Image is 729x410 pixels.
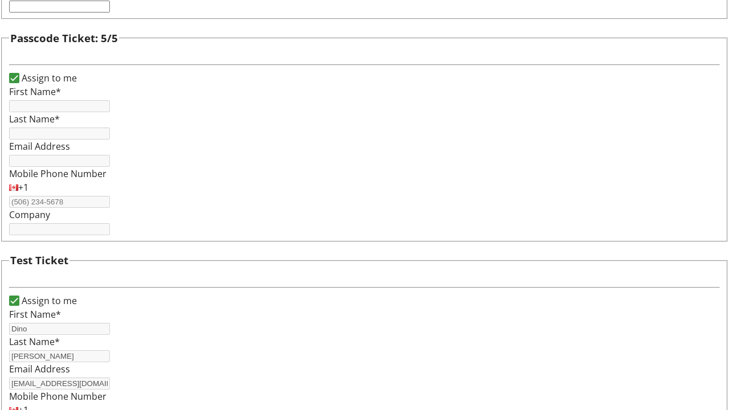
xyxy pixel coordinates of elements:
[19,294,77,307] label: Assign to me
[9,167,107,180] label: Mobile Phone Number
[10,30,118,46] h3: Passcode Ticket: 5/5
[9,390,107,403] label: Mobile Phone Number
[9,208,50,221] label: Company
[9,335,60,348] label: Last Name*
[9,308,61,321] label: First Name*
[9,140,70,153] label: Email Address
[9,196,110,208] input: (506) 234-5678
[19,71,77,85] label: Assign to me
[9,113,60,125] label: Last Name*
[9,363,70,375] label: Email Address
[9,85,61,98] label: First Name*
[10,252,68,268] h3: Test Ticket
